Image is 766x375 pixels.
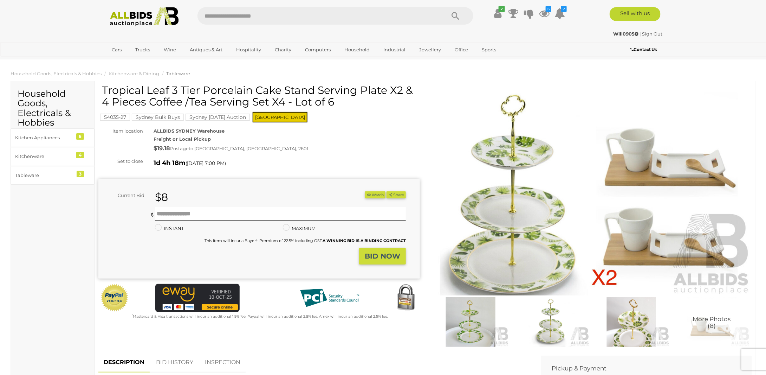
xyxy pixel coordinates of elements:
img: Official PayPal Seal [100,284,129,312]
strong: 1d 4h 18m [154,159,186,167]
a: Charity [270,44,296,56]
small: Mastercard & Visa transactions will incur an additional 1.9% fee. Paypal will incur an additional... [132,314,388,319]
img: Tropical Leaf 3 Tier Porcelain Cake Stand Serving Plate X2 & 4 Pieces Coffee /Tea Serving Set X4 ... [513,297,590,347]
strong: ALLBIDS SYDNEY Warehouse [154,128,225,134]
div: 4 [76,152,84,158]
img: PCI DSS compliant [294,284,365,312]
i: 6 [546,6,551,12]
span: More Photos (8) [693,316,731,329]
a: Office [450,44,473,56]
img: Tropical Leaf 3 Tier Porcelain Cake Stand Serving Plate X2 & 4 Pieces Coffee /Tea Serving Set X4 ... [432,297,509,347]
a: Kitchen Appliances 6 [11,128,95,147]
a: Kitchenware & Dining [109,71,159,76]
a: Computers [300,44,335,56]
a: Industrial [379,44,410,56]
div: Item location [93,127,148,135]
a: Sign Out [642,31,662,37]
b: Contact Us [630,47,657,52]
a: Household [340,44,374,56]
div: Set to close [93,157,148,165]
li: Watch this item [365,191,385,199]
img: Tropical Leaf 3 Tier Porcelain Cake Stand Serving Plate X2 & 4 Pieces Coffee /Tea Serving Set X4 ... [430,88,752,295]
a: Contact Us [630,46,659,53]
button: BID NOW [359,248,406,265]
button: Share [387,191,406,199]
a: Wine [159,44,181,56]
label: INSTANT [155,224,184,233]
a: Sydney Bulk Buys [132,114,184,120]
strong: Freight or Local Pickup [154,136,211,142]
small: This Item will incur a Buyer's Premium of 22.5% including GST. [205,238,406,243]
a: Household Goods, Electricals & Hobbies [11,71,102,76]
a: Cars [107,44,126,56]
strong: $8 [155,191,168,204]
i: ✔ [499,6,505,12]
a: Antiques & Art [185,44,227,56]
div: Kitchenware [15,152,73,160]
img: Tropical Leaf 3 Tier Porcelain Cake Stand Serving Plate X2 & 4 Pieces Coffee /Tea Serving Set X4 ... [673,297,750,347]
a: 2 [554,7,565,20]
b: A WINNING BID IS A BINDING CONTRACT [323,238,406,243]
button: Watch [365,191,385,199]
a: Jewellery [415,44,446,56]
a: Tableware 3 [11,166,95,185]
label: MAXIMUM [283,224,316,233]
div: Tableware [15,171,73,179]
a: ✔ [493,7,503,20]
span: | [640,31,641,37]
button: Search [438,7,473,25]
a: More Photos(8) [673,297,750,347]
span: ( ) [186,160,226,166]
h1: Tropical Leaf 3 Tier Porcelain Cake Stand Serving Plate X2 & 4 Pieces Coffee /Tea Serving Set X4 ... [102,84,418,108]
a: Hospitality [232,44,266,56]
div: Kitchen Appliances [15,134,73,142]
a: BID HISTORY [151,352,199,373]
a: DESCRIPTION [98,352,150,373]
a: Tableware [166,71,190,76]
a: Will0905 [613,31,640,37]
h2: Household Goods, Electricals & Hobbies [18,89,87,128]
img: Secured by Rapid SSL [392,284,420,312]
a: 54035-27 [100,114,130,120]
mark: 54035-27 [100,114,130,121]
img: eWAY Payment Gateway [155,284,240,312]
a: [GEOGRAPHIC_DATA] [107,56,166,67]
div: 3 [77,171,84,177]
a: Sports [477,44,501,56]
span: [DATE] 7:00 PM [187,160,225,166]
div: Current Bid [98,191,150,199]
strong: Will0905 [613,31,638,37]
div: 6 [76,133,84,140]
span: to [GEOGRAPHIC_DATA], [GEOGRAPHIC_DATA], 2601 [189,146,309,151]
a: Kitchenware 4 [11,147,95,166]
span: [GEOGRAPHIC_DATA] [253,112,307,122]
h2: Pickup & Payment [552,365,731,372]
i: 2 [561,6,567,12]
mark: Sydney Bulk Buys [132,114,184,121]
a: Sell with us [610,7,661,21]
a: Trucks [131,44,155,56]
a: Sydney [DATE] Auction [186,114,250,120]
div: Postage [154,144,420,154]
mark: Sydney [DATE] Auction [186,114,250,121]
img: Allbids.com.au [106,7,182,26]
a: INSPECTION [200,352,246,373]
a: 6 [539,7,550,20]
strong: $19.18 [154,145,170,152]
img: Tropical Leaf 3 Tier Porcelain Cake Stand Serving Plate X2 & 4 Pieces Coffee /Tea Serving Set X4 ... [593,297,670,347]
strong: BID NOW [365,252,400,260]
